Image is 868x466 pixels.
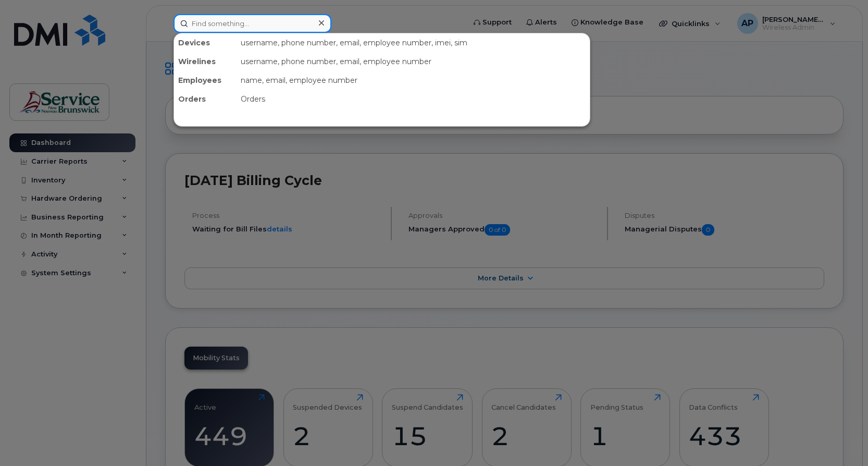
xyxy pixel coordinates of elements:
[174,90,237,108] div: Orders
[174,71,237,90] div: Employees
[237,71,590,90] div: name, email, employee number
[174,52,237,71] div: Wirelines
[237,52,590,71] div: username, phone number, email, employee number
[174,33,237,52] div: Devices
[237,90,590,108] div: Orders
[237,33,590,52] div: username, phone number, email, employee number, imei, sim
